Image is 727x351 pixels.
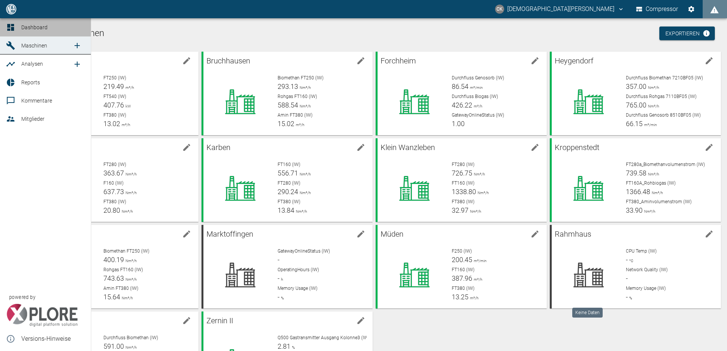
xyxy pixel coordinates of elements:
[452,162,475,167] span: FT280 (IW)
[206,229,253,239] span: Marktoffingen
[452,206,468,214] span: 32.97
[626,256,628,264] span: -
[103,248,149,254] span: Biomethan FT250 (IW)
[452,267,475,272] span: FT160 (IW)
[120,123,130,127] span: m³/h
[452,274,472,282] span: 387.96
[626,248,657,254] span: CPU Temp (IW)
[21,24,48,30] span: Dashboard
[278,75,324,81] span: Biomethan FT250 (IW)
[643,123,657,127] span: m³/min
[103,206,120,214] span: 20.80
[452,180,475,186] span: FT160 (IW)
[103,274,124,282] span: 743.63
[278,286,317,291] span: Memory Usage (IW)
[555,143,599,152] span: Kroppenstedt
[626,188,650,196] span: 1366.48
[103,120,120,128] span: 13.02
[472,259,487,263] span: m³/min
[381,143,435,152] span: Klein Wanzleben
[626,274,628,282] span: -
[202,138,373,222] a: Karbenedit machineFT160 (IW)556.71Nm³/hFT280 (IW)290.24Nm³/hFT380 (IW)13.84Nm³/h
[452,101,472,109] span: 426.22
[9,294,35,301] span: powered by
[70,38,85,53] a: new /machines
[278,112,313,118] span: Amin FT380 (IW)
[494,2,625,16] button: christian.kraft@arcanum-energy.de
[550,225,721,308] a: Rahmhausedit machineCPU Temp (IW)-°CNetwork Quality (IW)-Memory Usage (IW)-%
[278,293,279,301] span: -
[298,85,311,90] span: Nm³/h
[124,191,137,195] span: Nm³/h
[298,191,311,195] span: Nm³/h
[278,335,370,340] span: Q500 Gastransmitter Ausgang Kolonne3 (IW)
[124,277,137,281] span: Nm³/h
[5,4,17,14] img: logo
[646,172,659,176] span: Nm³/h
[278,206,294,214] span: 13.84
[472,104,482,108] span: m³/h
[278,120,294,128] span: 15.02
[646,85,659,90] span: Nm³/h
[527,226,543,242] button: edit machine
[279,296,284,300] span: %
[452,286,475,291] span: FT380 (IW)
[452,75,504,81] span: Durchfluss Genosorb (IW)
[702,226,717,242] button: edit machine
[626,120,643,128] span: 66.15
[278,342,290,350] span: 2.81
[626,101,646,109] span: 765.00
[298,104,311,108] span: Nm³/h
[626,180,676,186] span: FT160A_Rohbiogas (IW)
[376,52,547,135] a: Forchheimedit machineDurchfluss Genosorb (IW)86.54m³/minDurchfluss Biogas (IW)426.22m³/hGatewayOn...
[103,335,158,340] span: Durchfluss Biomethan (IW)
[628,259,633,263] span: °C
[472,172,485,176] span: Nm³/h
[206,143,230,152] span: Karben
[353,53,368,68] button: edit machine
[452,82,468,90] span: 86.54
[179,226,194,242] button: edit machine
[103,82,124,90] span: 219.49
[124,259,137,263] span: Nm³/h
[21,116,44,122] span: Mitglieder
[381,229,403,239] span: Müden
[298,172,311,176] span: Nm³/h
[555,229,591,239] span: Rahmhaus
[120,209,133,213] span: Nm³/h
[278,188,298,196] span: 290.24
[278,169,298,177] span: 556.71
[103,188,124,196] span: 637.73
[472,277,482,281] span: m³/h
[353,226,368,242] button: edit machine
[626,169,646,177] span: 739.58
[6,304,78,327] img: Xplore Logo
[202,225,373,308] a: Marktoffingenedit machineGatewayOnlineStatus (IW)-OperatingHours (IW)-hMemory Usage (IW)-%
[650,191,663,195] span: Nm³/h
[452,112,504,118] span: GatewayOnlineStatus (IW)
[279,277,283,281] span: h
[468,296,478,300] span: m³/h
[452,169,472,177] span: 726.75
[103,180,124,186] span: F160 (IW)
[278,256,279,264] span: -
[452,188,476,196] span: 1338.80
[21,61,43,67] span: Analysen
[278,162,300,167] span: FT160 (IW)
[124,85,134,90] span: m³/h
[702,53,717,68] button: edit machine
[21,43,47,49] span: Maschinen
[179,313,194,328] button: edit machine
[290,345,295,349] span: %
[103,256,124,264] span: 400.19
[626,206,643,214] span: 33.90
[124,104,131,108] span: kW
[376,225,547,308] a: Müdenedit machineF250 (IW)200.45m³/minFT160 (IW)387.96m³/hFT380 (IW)13.25m³/h
[294,123,304,127] span: m³/h
[527,140,543,155] button: edit machine
[452,248,472,254] span: F250 (IW)
[376,138,547,222] a: Klein Wanzlebenedit machineFT280 (IW)726.75Nm³/hFT160 (IW)1338.80Nm³/hFT380 (IW)32.97Nm³/h
[626,199,692,204] span: FT380_Aminvolumenstrom (IW)
[452,120,465,128] span: 1.00
[21,79,40,85] span: Reports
